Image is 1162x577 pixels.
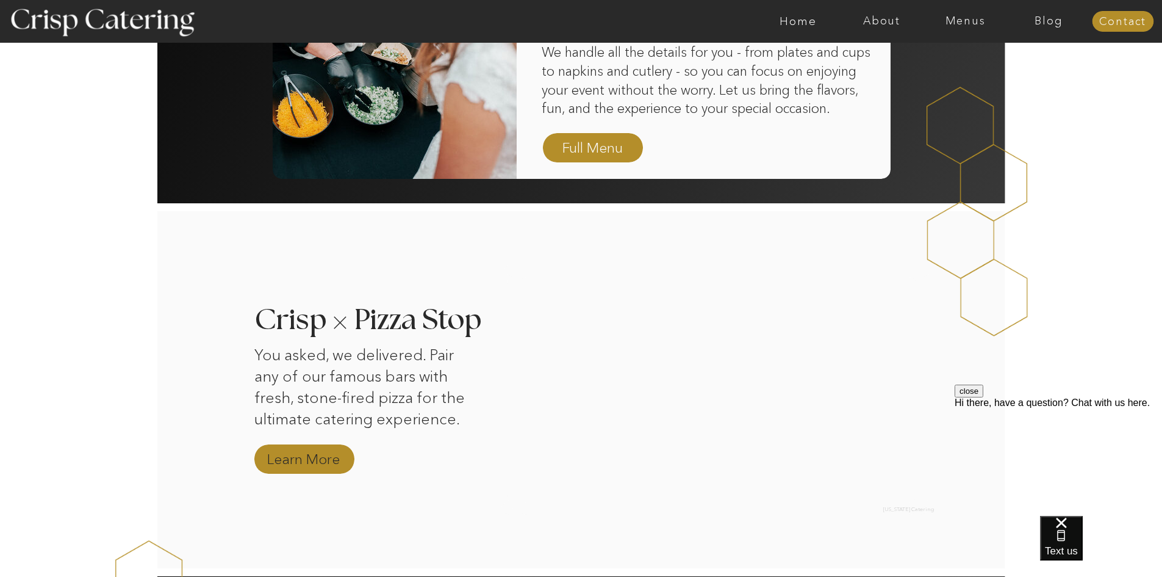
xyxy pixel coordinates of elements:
[263,449,345,471] a: Learn More
[1040,516,1162,577] iframe: podium webchat widget bubble
[254,344,467,432] p: You asked, we delivered. Pair any of our famous bars with fresh, stone-fired pizza for the ultima...
[254,306,501,330] h3: Crisp Pizza Stop
[542,43,877,119] p: We handle all the details for you - from plates and cups to napkins and cutlery - so you can focu...
[558,138,628,159] a: Full Menu
[756,15,840,27] a: Home
[1007,15,1091,27] a: Blog
[955,385,1162,531] iframe: podium webchat widget prompt
[883,506,978,518] h2: [US_STATE] Catering
[924,15,1007,27] a: Menus
[840,15,924,27] a: About
[1092,16,1153,28] a: Contact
